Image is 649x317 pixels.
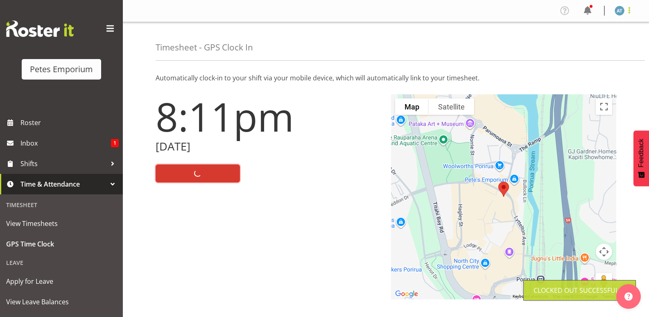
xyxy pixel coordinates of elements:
span: Feedback [638,139,645,167]
span: Roster [20,116,119,129]
button: Drag Pegman onto the map to open Street View [596,273,612,290]
a: Open this area in Google Maps (opens a new window) [393,289,420,299]
p: Automatically clock-in to your shift via your mobile device, which will automatically link to you... [156,73,616,83]
div: Leave [2,254,121,271]
h4: Timesheet - GPS Clock In [156,43,253,52]
span: View Leave Balances [6,296,117,308]
span: Inbox [20,137,111,149]
button: Keyboard shortcuts [513,294,548,299]
button: Show street map [395,98,429,115]
div: Clocked out Successfully [534,285,626,295]
button: Feedback - Show survey [633,130,649,186]
button: Show satellite imagery [429,98,474,115]
h2: [DATE] [156,140,381,153]
span: Apply for Leave [6,275,117,287]
span: GPS Time Clock [6,238,117,250]
a: GPS Time Clock [2,234,121,254]
button: Map camera controls [596,244,612,260]
span: 1 [111,139,119,147]
h1: 8:11pm [156,94,381,139]
span: View Timesheets [6,217,117,230]
a: View Timesheets [2,213,121,234]
a: View Leave Balances [2,292,121,312]
img: alex-micheal-taniwha5364.jpg [615,6,624,16]
button: Toggle fullscreen view [596,98,612,115]
div: Timesheet [2,196,121,213]
img: Rosterit website logo [6,21,74,37]
a: Apply for Leave [2,271,121,292]
img: help-xxl-2.png [624,292,633,301]
span: Shifts [20,157,106,170]
div: Petes Emporium [30,63,93,75]
span: Time & Attendance [20,178,106,190]
img: Google [393,289,420,299]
